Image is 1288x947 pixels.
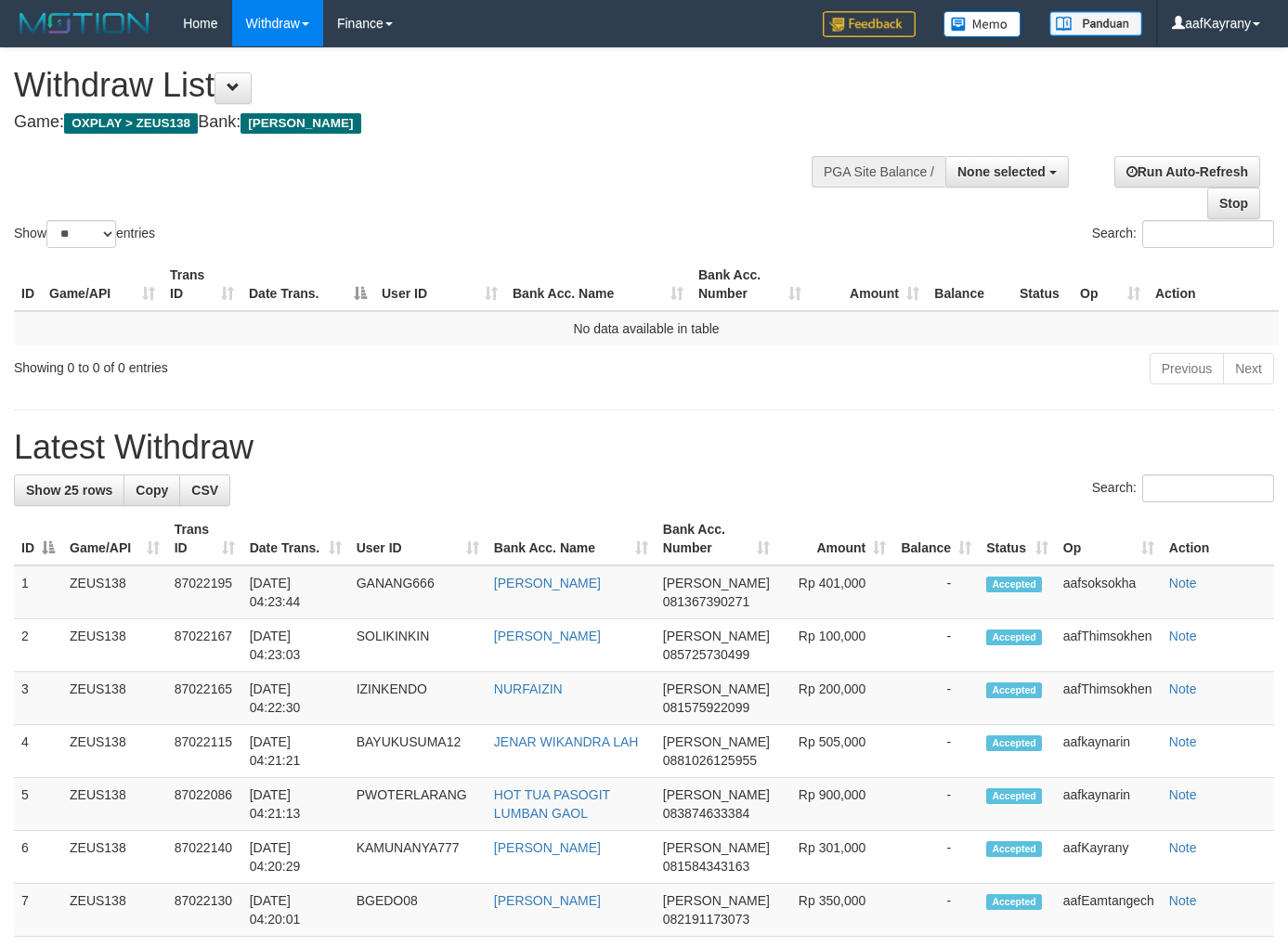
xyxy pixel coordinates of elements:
[1223,353,1274,384] a: Next
[691,258,809,311] th: Bank Acc. Number: activate to sort column ascending
[124,474,180,506] a: Copy
[1012,258,1073,311] th: Status
[893,619,979,672] td: -
[62,512,167,565] th: Game/API: activate to sort column ascending
[505,258,691,311] th: Bank Acc. Name: activate to sort column ascending
[663,594,749,609] span: Copy 081367390271 to clipboard
[242,831,349,884] td: [DATE] 04:20:29
[14,672,62,725] td: 3
[374,258,505,311] th: User ID: activate to sort column ascending
[663,576,770,590] span: [PERSON_NAME]
[191,483,218,498] span: CSV
[893,512,979,565] th: Balance: activate to sort column ascending
[242,725,349,778] td: [DATE] 04:21:21
[986,577,1042,592] span: Accepted
[349,831,487,884] td: KAMUNANYA777
[1056,672,1162,725] td: aafThimsokhen
[167,565,242,619] td: 87022195
[167,778,242,831] td: 87022086
[349,672,487,725] td: IZINKENDO
[893,565,979,619] td: -
[663,787,770,802] span: [PERSON_NAME]
[62,831,167,884] td: ZEUS138
[663,700,749,715] span: Copy 081575922099 to clipboard
[241,113,360,134] span: [PERSON_NAME]
[494,787,610,821] a: HOT TUA PASOGIT LUMBAN GAOL
[14,565,62,619] td: 1
[14,113,840,132] h4: Game: Bank:
[663,859,749,874] span: Copy 081584343163 to clipboard
[242,512,349,565] th: Date Trans.: activate to sort column ascending
[14,884,62,937] td: 7
[663,753,757,768] span: Copy 0881026125955 to clipboard
[1150,353,1224,384] a: Previous
[242,884,349,937] td: [DATE] 04:20:01
[349,619,487,672] td: SOLIKINKIN
[62,778,167,831] td: ZEUS138
[242,672,349,725] td: [DATE] 04:22:30
[1207,188,1260,219] a: Stop
[1092,220,1274,248] label: Search:
[893,884,979,937] td: -
[979,512,1056,565] th: Status: activate to sort column ascending
[494,576,601,590] a: [PERSON_NAME]
[1169,681,1197,696] a: Note
[14,67,840,104] h1: Withdraw List
[1056,831,1162,884] td: aafKayrany
[62,884,167,937] td: ZEUS138
[663,734,770,749] span: [PERSON_NAME]
[494,893,601,908] a: [PERSON_NAME]
[777,512,893,565] th: Amount: activate to sort column ascending
[986,682,1042,698] span: Accepted
[349,512,487,565] th: User ID: activate to sort column ascending
[777,884,893,937] td: Rp 350,000
[893,831,979,884] td: -
[823,11,916,37] img: Feedback.jpg
[487,512,656,565] th: Bank Acc. Name: activate to sort column ascending
[62,672,167,725] td: ZEUS138
[986,735,1042,751] span: Accepted
[167,884,242,937] td: 87022130
[1056,512,1162,565] th: Op: activate to sort column ascending
[167,725,242,778] td: 87022115
[663,893,770,908] span: [PERSON_NAME]
[1169,893,1197,908] a: Note
[14,220,155,248] label: Show entries
[1142,220,1274,248] input: Search:
[1169,787,1197,802] a: Note
[777,778,893,831] td: Rp 900,000
[167,831,242,884] td: 87022140
[242,565,349,619] td: [DATE] 04:23:44
[1114,156,1260,188] a: Run Auto-Refresh
[957,164,1046,179] span: None selected
[663,681,770,696] span: [PERSON_NAME]
[64,113,198,134] span: OXPLAY > ZEUS138
[777,619,893,672] td: Rp 100,000
[14,474,124,506] a: Show 25 rows
[986,629,1042,645] span: Accepted
[349,565,487,619] td: GANANG666
[42,258,163,311] th: Game/API: activate to sort column ascending
[167,672,242,725] td: 87022165
[1056,565,1162,619] td: aafsoksokha
[494,734,639,749] a: JENAR WIKANDRA LAH
[663,806,749,821] span: Copy 083874633384 to clipboard
[14,831,62,884] td: 6
[1049,11,1142,36] img: panduan.png
[893,778,979,831] td: -
[14,778,62,831] td: 5
[14,311,1279,345] td: No data available in table
[656,512,777,565] th: Bank Acc. Number: activate to sort column ascending
[14,512,62,565] th: ID: activate to sort column descending
[777,672,893,725] td: Rp 200,000
[62,565,167,619] td: ZEUS138
[14,619,62,672] td: 2
[945,156,1069,188] button: None selected
[986,894,1042,910] span: Accepted
[1169,629,1197,643] a: Note
[349,778,487,831] td: PWOTERLARANG
[163,258,241,311] th: Trans ID: activate to sort column ascending
[1056,778,1162,831] td: aafkaynarin
[1056,884,1162,937] td: aafEamtangech
[777,565,893,619] td: Rp 401,000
